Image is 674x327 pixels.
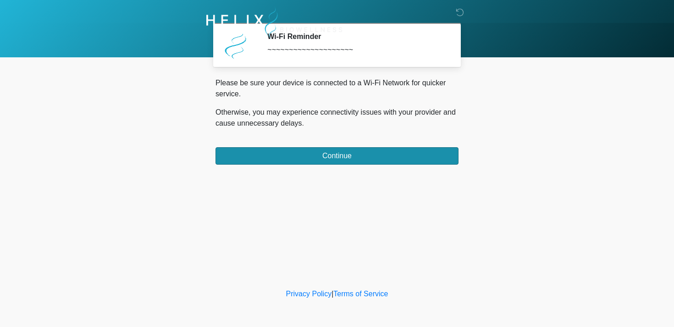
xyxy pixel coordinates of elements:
[267,44,445,55] div: ~~~~~~~~~~~~~~~~~~~~
[333,290,388,298] a: Terms of Service
[331,290,333,298] a: |
[215,78,459,100] p: Please be sure your device is connected to a Wi-Fi Network for quicker service.
[286,290,332,298] a: Privacy Policy
[206,7,343,39] img: Helix Biowellness Logo
[302,119,304,127] span: .
[215,147,459,165] button: Continue
[215,107,459,129] p: Otherwise, you may experience connectivity issues with your provider and cause unnecessary delays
